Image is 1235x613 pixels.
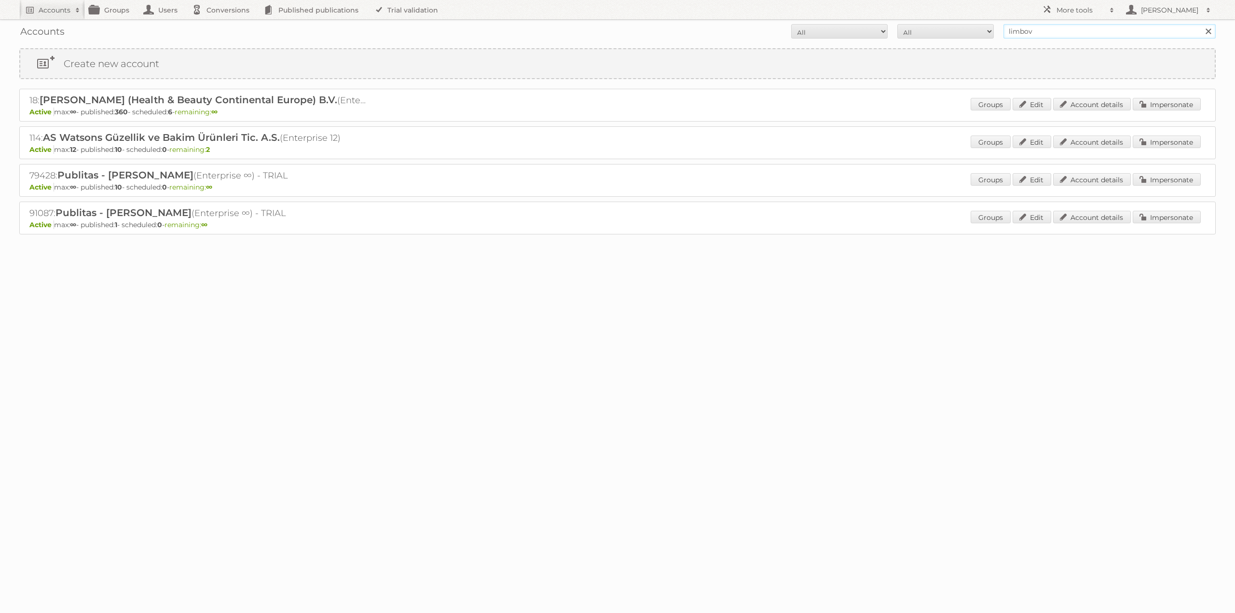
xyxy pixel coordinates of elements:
strong: ∞ [70,183,76,191]
span: remaining: [169,183,212,191]
p: max: - published: - scheduled: - [29,183,1206,191]
strong: ∞ [211,108,218,116]
a: Impersonate [1133,98,1201,110]
a: Account details [1053,173,1131,186]
h2: 91087: (Enterprise ∞) - TRIAL [29,207,367,219]
span: AS Watsons Güzellik ve Bakim Ürünleri Tic. A.S. [43,132,280,143]
span: Publitas - [PERSON_NAME] [57,169,193,181]
p: max: - published: - scheduled: - [29,108,1206,116]
span: remaining: [169,145,210,154]
a: Edit [1013,173,1051,186]
p: max: - published: - scheduled: - [29,220,1206,229]
h2: 114: (Enterprise 12) [29,132,367,144]
p: max: - published: - scheduled: - [29,145,1206,154]
span: Active [29,220,54,229]
strong: ∞ [70,108,76,116]
a: Account details [1053,98,1131,110]
a: Edit [1013,136,1051,148]
span: remaining: [165,220,207,229]
a: Groups [971,173,1011,186]
a: Create new account [20,49,1215,78]
a: Groups [971,98,1011,110]
a: Impersonate [1133,211,1201,223]
span: Active [29,183,54,191]
strong: 6 [168,108,172,116]
a: Edit [1013,98,1051,110]
strong: 10 [115,183,122,191]
strong: 2 [206,145,210,154]
strong: ∞ [206,183,212,191]
a: Account details [1053,136,1131,148]
h2: 79428: (Enterprise ∞) - TRIAL [29,169,367,182]
span: remaining: [175,108,218,116]
strong: 360 [115,108,128,116]
h2: Accounts [39,5,70,15]
a: Groups [971,136,1011,148]
strong: 0 [162,145,167,154]
span: Publitas - [PERSON_NAME] [55,207,192,218]
strong: 1 [115,220,117,229]
h2: 18: (Enterprise ∞) [29,94,367,107]
span: [PERSON_NAME] (Health & Beauty Continental Europe) B.V. [40,94,337,106]
span: Active [29,108,54,116]
h2: More tools [1057,5,1105,15]
strong: ∞ [201,220,207,229]
strong: 0 [157,220,162,229]
a: Groups [971,211,1011,223]
a: Impersonate [1133,136,1201,148]
a: Impersonate [1133,173,1201,186]
a: Edit [1013,211,1051,223]
a: Account details [1053,211,1131,223]
strong: 12 [70,145,76,154]
h2: [PERSON_NAME] [1139,5,1201,15]
strong: 10 [115,145,122,154]
strong: ∞ [70,220,76,229]
span: Active [29,145,54,154]
strong: 0 [162,183,167,191]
